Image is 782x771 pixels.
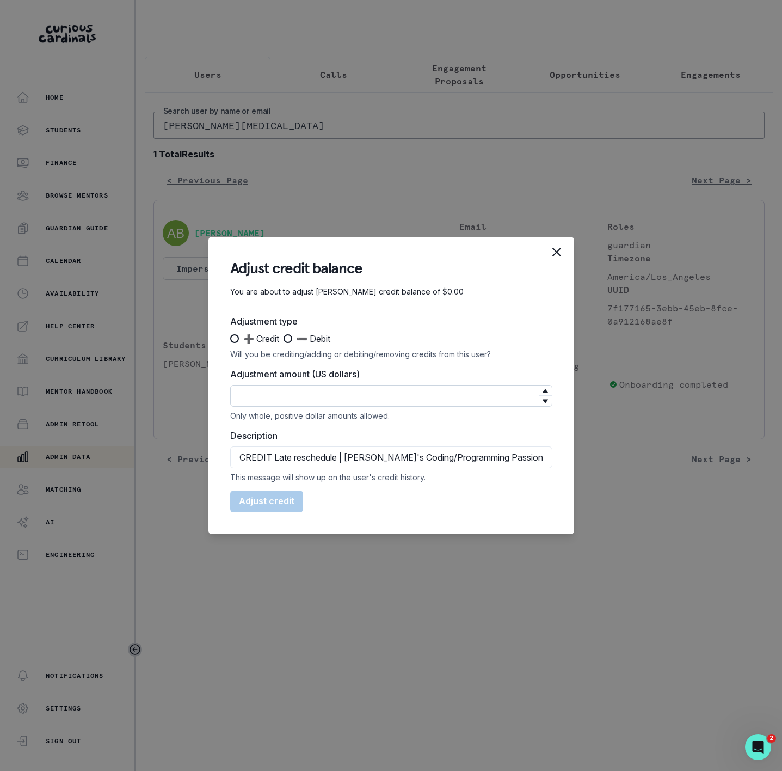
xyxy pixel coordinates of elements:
[230,473,552,482] div: This message will show up on the user's credit history.
[230,350,552,359] div: Will you be crediting/adding or debiting/removing credits from this user?
[230,315,546,328] label: Adjustment type
[546,241,568,263] button: Close
[230,259,552,278] header: Adjust credit balance
[230,491,303,512] button: Adjust credit
[230,286,552,297] p: You are about to adjust [PERSON_NAME] credit balance of $0.00
[767,734,776,743] span: 2
[230,368,546,381] label: Adjustment amount (US dollars)
[243,332,279,345] span: ➕ Credit
[745,734,771,760] iframe: Intercom live chat
[230,411,552,420] div: Only whole, positive dollar amounts allowed.
[297,332,330,345] span: ➖ Debit
[230,429,546,442] label: Description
